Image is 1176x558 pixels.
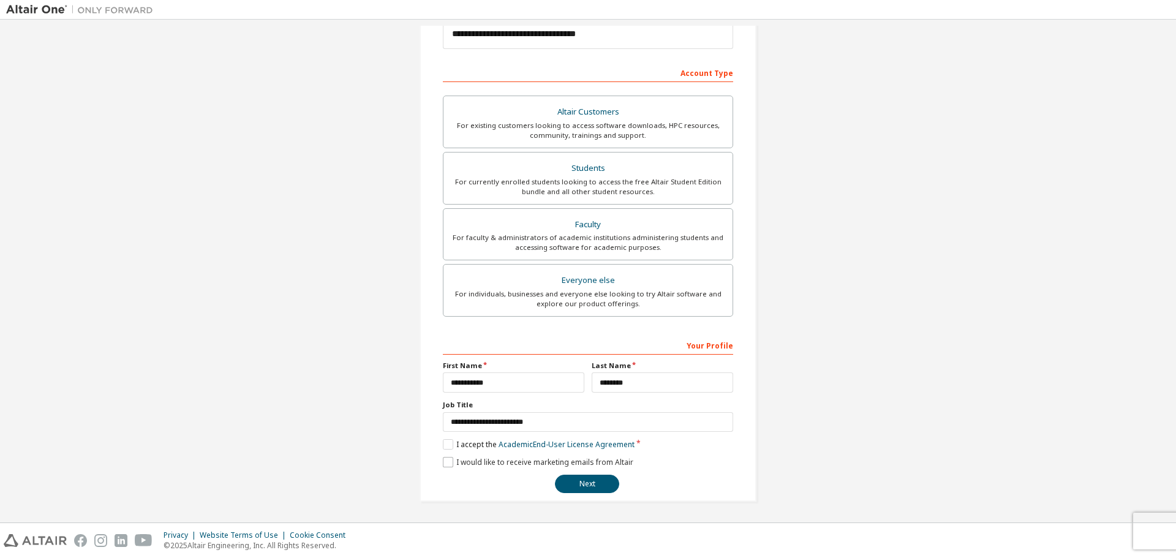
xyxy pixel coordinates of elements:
[135,534,153,547] img: youtube.svg
[443,335,733,355] div: Your Profile
[451,160,725,177] div: Students
[451,121,725,140] div: For existing customers looking to access software downloads, HPC resources, community, trainings ...
[592,361,733,371] label: Last Name
[499,439,635,450] a: Academic End-User License Agreement
[164,530,200,540] div: Privacy
[443,361,584,371] label: First Name
[115,534,127,547] img: linkedin.svg
[451,216,725,233] div: Faculty
[4,534,67,547] img: altair_logo.svg
[555,475,619,493] button: Next
[164,540,353,551] p: © 2025 Altair Engineering, Inc. All Rights Reserved.
[451,233,725,252] div: For faculty & administrators of academic institutions administering students and accessing softwa...
[443,439,635,450] label: I accept the
[6,4,159,16] img: Altair One
[443,400,733,410] label: Job Title
[74,534,87,547] img: facebook.svg
[451,177,725,197] div: For currently enrolled students looking to access the free Altair Student Edition bundle and all ...
[451,289,725,309] div: For individuals, businesses and everyone else looking to try Altair software and explore our prod...
[451,104,725,121] div: Altair Customers
[443,62,733,82] div: Account Type
[451,272,725,289] div: Everyone else
[200,530,290,540] div: Website Terms of Use
[443,457,633,467] label: I would like to receive marketing emails from Altair
[290,530,353,540] div: Cookie Consent
[94,534,107,547] img: instagram.svg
